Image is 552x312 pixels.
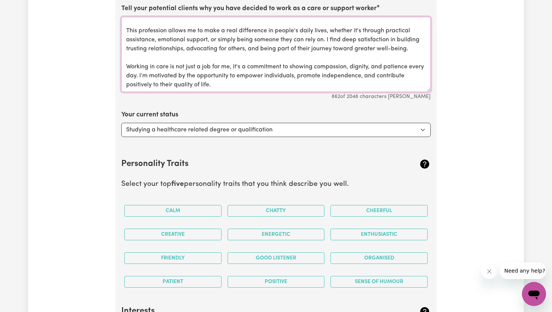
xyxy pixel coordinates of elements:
[121,159,379,169] h2: Personality Traits
[124,252,222,264] button: Friendly
[522,282,546,306] iframe: Botón para iniciar la ventana de mensajería
[171,181,184,188] b: five
[121,110,178,120] label: Your current status
[332,94,431,99] small: 862 of 2048 characters [PERSON_NAME]
[121,17,431,92] textarea: I chose to become a care/support worker because I have a genuine passion for helping others live ...
[330,205,428,217] button: Cheerful
[228,276,325,288] button: Positive
[500,262,546,279] iframe: Mensaje de la compañía
[482,264,497,279] iframe: Cerrar mensaje
[124,229,222,240] button: Creative
[228,229,325,240] button: Energetic
[228,205,325,217] button: Chatty
[124,205,222,217] button: Calm
[124,276,222,288] button: Patient
[228,252,325,264] button: Good Listener
[121,4,377,14] label: Tell your potential clients why you have decided to work as a care or support worker
[121,179,431,190] p: Select your top personality traits that you think describe you well.
[330,276,428,288] button: Sense of Humour
[330,252,428,264] button: Organised
[330,229,428,240] button: Enthusiastic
